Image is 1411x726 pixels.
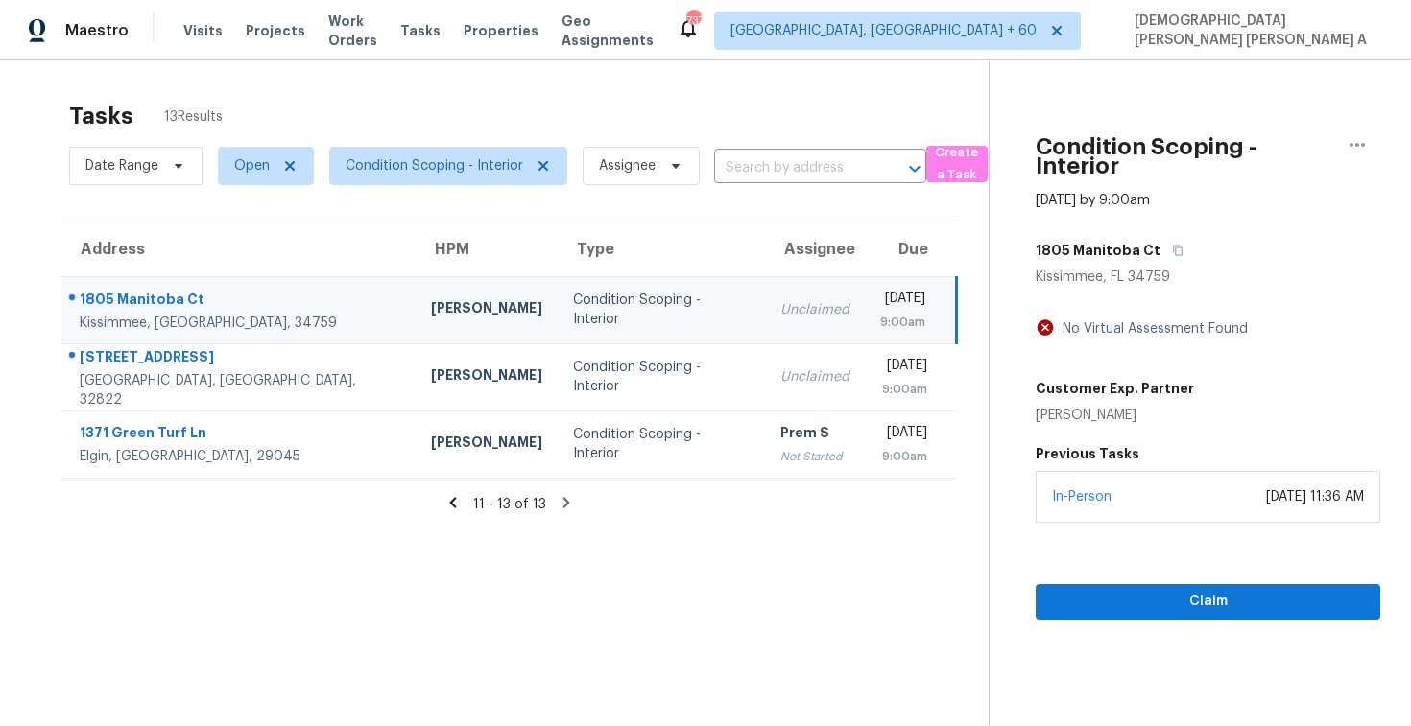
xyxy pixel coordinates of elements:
[183,21,223,40] span: Visits
[431,365,542,389] div: [PERSON_NAME]
[80,371,400,410] div: [GEOGRAPHIC_DATA], [GEOGRAPHIC_DATA], 32822
[901,155,928,182] button: Open
[936,142,978,186] span: Create a Task
[431,433,542,457] div: [PERSON_NAME]
[1052,490,1112,504] a: In-Person
[780,447,849,466] div: Not Started
[599,156,656,176] span: Assignee
[80,347,400,371] div: [STREET_ADDRESS]
[573,425,750,463] div: Condition Scoping - Interior
[880,447,927,466] div: 9:00am
[1036,317,1055,338] img: Artifact Not Present Icon
[880,423,927,447] div: [DATE]
[1036,584,1380,620] button: Claim
[328,12,377,50] span: Work Orders
[558,222,765,276] th: Type
[164,107,223,127] span: 13 Results
[714,153,873,183] input: Search by address
[80,290,400,314] div: 1805 Manitoba Ct
[246,21,305,40] span: Projects
[80,314,400,333] div: Kissimmee, [GEOGRAPHIC_DATA], 34759
[1055,319,1248,339] div: No Virtual Assessment Found
[926,146,988,182] button: Create a Task
[1127,12,1382,50] span: [DEMOGRAPHIC_DATA][PERSON_NAME] [PERSON_NAME] A
[61,222,416,276] th: Address
[1036,241,1160,260] h5: 1805 Manitoba Ct
[780,423,849,447] div: Prem S
[880,356,927,380] div: [DATE]
[1051,590,1365,614] span: Claim
[1036,268,1380,287] div: Kissimmee, FL 34759
[1036,191,1150,210] div: [DATE] by 9:00am
[69,106,133,126] h2: Tasks
[865,222,957,276] th: Due
[1266,487,1364,506] div: [DATE] 11:36 AM
[573,291,750,329] div: Condition Scoping - Interior
[473,498,546,511] span: 11 - 13 of 13
[416,222,558,276] th: HPM
[464,21,538,40] span: Properties
[1036,444,1380,463] h5: Previous Tasks
[880,289,925,313] div: [DATE]
[765,222,865,276] th: Assignee
[346,156,523,176] span: Condition Scoping - Interior
[730,21,1037,40] span: [GEOGRAPHIC_DATA], [GEOGRAPHIC_DATA] + 60
[80,447,400,466] div: Elgin, [GEOGRAPHIC_DATA], 29045
[573,358,750,396] div: Condition Scoping - Interior
[234,156,270,176] span: Open
[880,313,925,332] div: 9:00am
[1036,406,1194,425] div: [PERSON_NAME]
[400,24,441,37] span: Tasks
[80,423,400,447] div: 1371 Green Turf Ln
[686,12,700,31] div: 737
[1036,137,1334,176] h2: Condition Scoping - Interior
[880,380,927,399] div: 9:00am
[780,300,849,319] div: Unclaimed
[562,12,654,50] span: Geo Assignments
[1036,379,1194,398] h5: Customer Exp. Partner
[1160,233,1186,268] button: Copy Address
[85,156,158,176] span: Date Range
[65,21,129,40] span: Maestro
[780,367,849,386] div: Unclaimed
[431,298,542,322] div: [PERSON_NAME]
